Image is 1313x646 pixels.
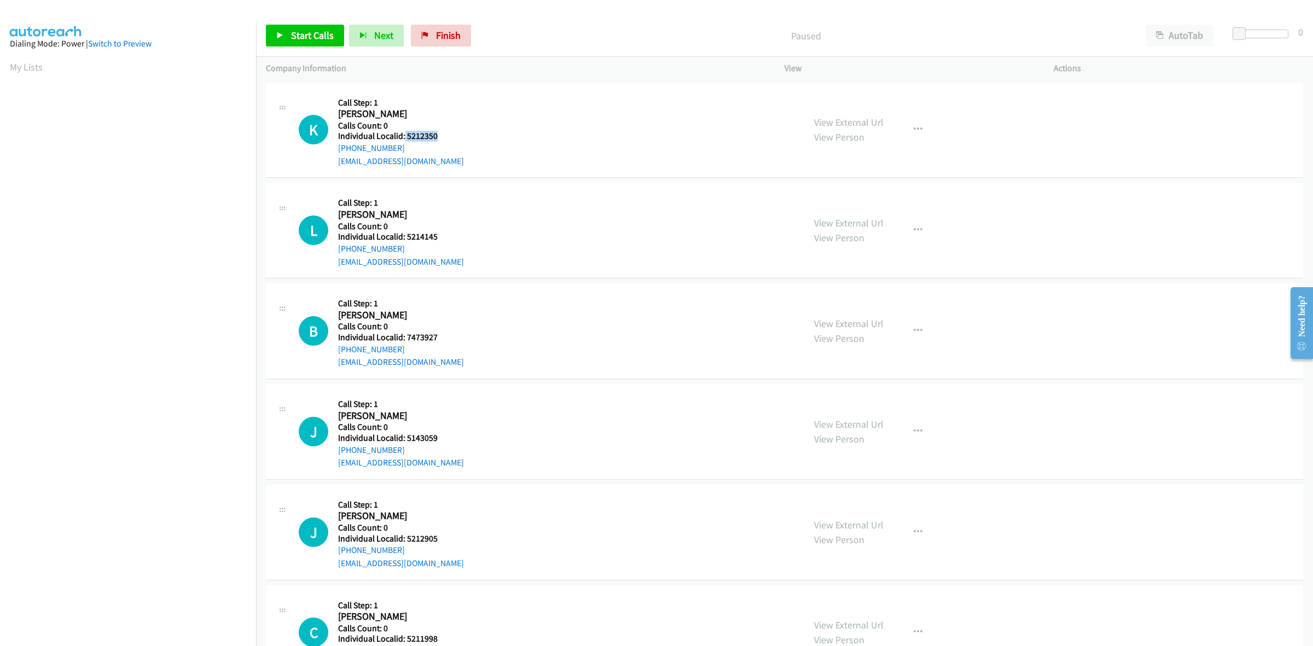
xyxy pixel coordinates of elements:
[338,457,464,468] a: [EMAIL_ADDRESS][DOMAIN_NAME]
[299,417,328,446] div: The call is yet to be attempted
[338,309,451,322] h2: [PERSON_NAME]
[338,433,464,444] h5: Individual Localid: 5143059
[338,321,464,332] h5: Calls Count: 0
[338,445,405,455] a: [PHONE_NUMBER]
[338,257,464,267] a: [EMAIL_ADDRESS][DOMAIN_NAME]
[338,600,464,611] h5: Call Step: 1
[299,316,328,346] h1: B
[338,545,405,555] a: [PHONE_NUMBER]
[1238,30,1288,38] div: Delay between calls (in seconds)
[338,298,464,309] h5: Call Step: 1
[814,433,864,445] a: View Person
[349,25,404,46] button: Next
[411,25,471,46] a: Finish
[338,623,464,634] h5: Calls Count: 0
[338,558,464,568] a: [EMAIL_ADDRESS][DOMAIN_NAME]
[1281,280,1313,366] iframe: Resource Center
[10,61,43,73] a: My Lists
[299,216,328,245] h1: L
[1054,62,1303,75] p: Actions
[436,29,461,42] span: Finish
[338,143,405,153] a: [PHONE_NUMBER]
[338,243,405,254] a: [PHONE_NUMBER]
[338,231,464,242] h5: Individual Localid: 5214145
[266,25,344,46] a: Start Calls
[338,522,464,533] h5: Calls Count: 0
[338,208,451,221] h2: [PERSON_NAME]
[338,410,451,422] h2: [PERSON_NAME]
[486,28,1126,43] p: Paused
[338,197,464,208] h5: Call Step: 1
[814,332,864,345] a: View Person
[338,344,405,354] a: [PHONE_NUMBER]
[814,317,884,330] a: View External Url
[299,417,328,446] h1: J
[299,115,328,144] h1: K
[814,519,884,531] a: View External Url
[338,499,464,510] h5: Call Step: 1
[1146,25,1213,46] button: AutoTab
[814,231,864,244] a: View Person
[338,633,464,644] h5: Individual Localid: 5211998
[338,221,464,232] h5: Calls Count: 0
[814,633,864,646] a: View Person
[814,116,884,129] a: View External Url
[338,610,451,623] h2: [PERSON_NAME]
[1298,25,1303,39] div: 0
[338,120,464,131] h5: Calls Count: 0
[338,357,464,367] a: [EMAIL_ADDRESS][DOMAIN_NAME]
[338,399,464,410] h5: Call Step: 1
[338,533,464,544] h5: Individual Localid: 5212905
[10,84,256,604] iframe: Dialpad
[338,97,464,108] h5: Call Step: 1
[299,517,328,547] div: The call is yet to be attempted
[299,316,328,346] div: The call is yet to be attempted
[299,216,328,245] div: The call is yet to be attempted
[785,62,1034,75] p: View
[338,131,464,142] h5: Individual Localid: 5212350
[338,510,451,522] h2: [PERSON_NAME]
[88,38,152,49] a: Switch to Preview
[291,29,334,42] span: Start Calls
[338,332,464,343] h5: Individual Localid: 7473927
[374,29,393,42] span: Next
[338,156,464,166] a: [EMAIL_ADDRESS][DOMAIN_NAME]
[299,115,328,144] div: The call is yet to be attempted
[814,217,884,229] a: View External Url
[814,418,884,430] a: View External Url
[338,422,464,433] h5: Calls Count: 0
[299,517,328,547] h1: J
[10,37,246,50] div: Dialing Mode: Power |
[814,131,864,143] a: View Person
[266,62,765,75] p: Company Information
[814,533,864,546] a: View Person
[814,619,884,631] a: View External Url
[338,108,451,120] h2: [PERSON_NAME]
